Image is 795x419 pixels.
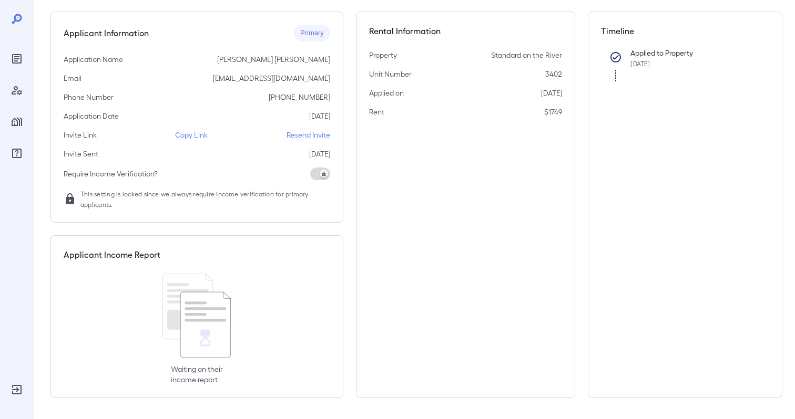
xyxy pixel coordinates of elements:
[64,130,97,140] p: Invite Link
[294,28,330,38] span: Primary
[630,60,649,67] span: [DATE]
[213,73,330,83] p: [EMAIL_ADDRESS][DOMAIN_NAME]
[175,130,208,140] p: Copy Link
[64,111,119,121] p: Application Date
[309,149,330,159] p: [DATE]
[64,73,81,83] p: Email
[541,88,562,98] p: [DATE]
[64,169,158,179] p: Require Income Verification?
[171,364,223,385] p: Waiting on their income report
[8,381,25,398] div: Log Out
[287,130,330,140] p: Resend Invite
[8,50,25,67] div: Reports
[630,48,752,58] p: Applied to Property
[64,149,98,159] p: Invite Sent
[64,27,149,39] h5: Applicant Information
[545,69,562,79] p: 3402
[544,107,562,117] p: $1749
[80,188,330,209] span: This setting is locked since we always require income verification for primary applicants.
[369,69,412,79] p: Unit Number
[309,111,330,121] p: [DATE]
[269,92,330,102] p: [PHONE_NUMBER]
[64,92,114,102] p: Phone Number
[64,248,160,261] h5: Applicant Income Report
[369,50,397,60] p: Property
[369,88,404,98] p: Applied on
[369,107,384,117] p: Rent
[217,54,330,65] p: [PERSON_NAME] [PERSON_NAME]
[64,54,123,65] p: Application Name
[8,113,25,130] div: Manage Properties
[8,82,25,99] div: Manage Users
[8,145,25,162] div: FAQ
[369,25,563,37] h5: Rental Information
[491,50,562,60] p: Standard on the River
[601,25,769,37] h5: Timeline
